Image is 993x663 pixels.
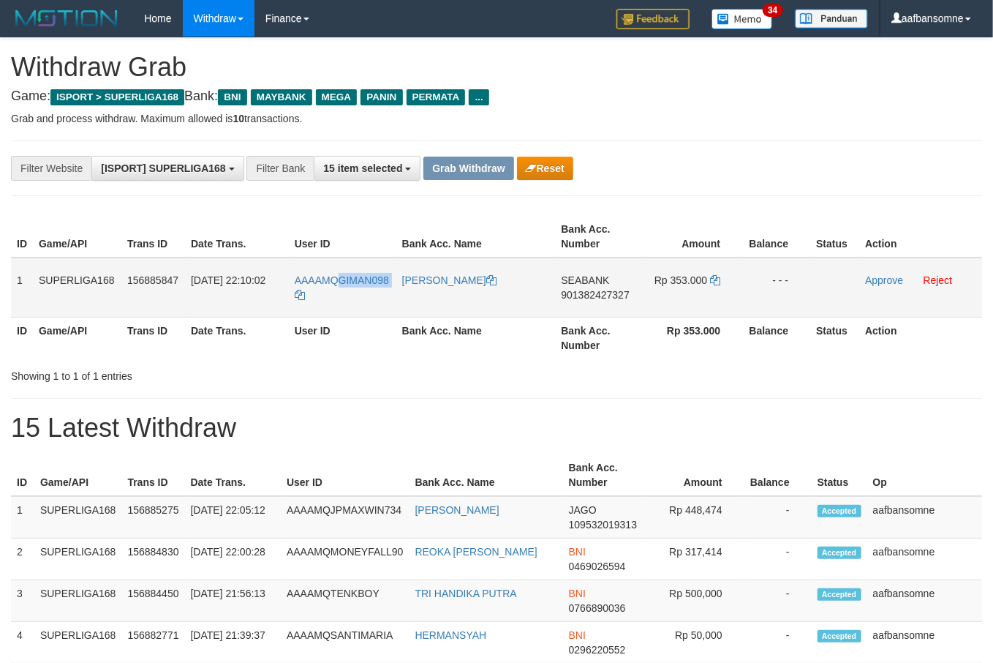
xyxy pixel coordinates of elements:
[11,7,122,29] img: MOTION_logo.png
[569,644,626,656] span: Copy 0296220552 to clipboard
[569,519,637,531] span: Copy 109532019313 to clipboard
[281,496,409,539] td: AAAAMQJPMAXWIN734
[50,89,184,105] span: ISPORT > SUPERLIGA168
[185,317,289,359] th: Date Trans.
[569,561,626,572] span: Copy 0469026594 to clipboard
[34,454,122,496] th: Game/API
[569,629,586,641] span: BNI
[818,630,861,643] span: Accepted
[867,496,982,539] td: aafbansomne
[647,454,744,496] th: Amount
[415,629,487,641] a: HERMANSYAH
[91,156,243,181] button: [ISPORT] SUPERLIGA168
[407,89,466,105] span: PERMATA
[818,505,861,517] span: Accepted
[121,580,184,622] td: 156884450
[616,9,690,29] img: Feedback.jpg
[185,580,282,622] td: [DATE] 21:56:13
[641,317,742,359] th: Rp 353.000
[289,216,396,258] th: User ID
[289,317,396,359] th: User ID
[859,317,982,359] th: Action
[517,157,573,180] button: Reset
[11,258,33,318] td: 1
[281,539,409,580] td: AAAAMQMONEYFALL90
[314,156,420,181] button: 15 item selected
[818,588,861,601] span: Accepted
[295,274,389,286] span: AAAAMQGIMAN098
[185,496,282,539] td: [DATE] 22:05:12
[561,274,609,286] span: SEABANK
[818,547,861,559] span: Accepted
[101,162,225,174] span: [ISPORT] SUPERLIGA168
[654,274,707,286] span: Rp 353.000
[295,274,389,301] a: AAAAMQGIMAN098
[191,274,265,286] span: [DATE] 22:10:02
[34,539,122,580] td: SUPERLIGA168
[11,496,34,539] td: 1
[11,156,91,181] div: Filter Website
[744,496,812,539] td: -
[415,504,499,516] a: [PERSON_NAME]
[865,274,903,286] a: Approve
[185,539,282,580] td: [DATE] 22:00:28
[469,89,488,105] span: ...
[812,454,867,496] th: Status
[33,216,121,258] th: Game/API
[763,4,782,17] span: 34
[121,539,184,580] td: 156884830
[11,216,33,258] th: ID
[569,602,626,614] span: Copy 0766890036 to clipboard
[409,454,563,496] th: Bank Acc. Name
[744,454,812,496] th: Balance
[859,216,982,258] th: Action
[810,216,859,258] th: Status
[561,289,629,301] span: Copy 901382427327 to clipboard
[415,588,517,599] a: TRI HANDIKA PUTRA
[11,413,982,443] h1: 15 Latest Withdraw
[11,111,982,126] p: Grab and process withdraw. Maximum allowed is transactions.
[924,274,953,286] a: Reject
[316,89,358,105] span: MEGA
[127,274,178,286] span: 156885847
[867,580,982,622] td: aafbansomne
[396,216,556,258] th: Bank Acc. Name
[11,53,982,82] h1: Withdraw Grab
[647,539,744,580] td: Rp 317,414
[33,258,121,318] td: SUPERLIGA168
[11,89,982,104] h4: Game: Bank:
[641,216,742,258] th: Amount
[233,113,244,124] strong: 10
[323,162,402,174] span: 15 item selected
[710,274,720,286] a: Copy 353000 to clipboard
[33,317,121,359] th: Game/API
[185,454,282,496] th: Date Trans.
[360,89,402,105] span: PANIN
[121,454,184,496] th: Trans ID
[569,504,597,516] span: JAGO
[11,317,33,359] th: ID
[11,580,34,622] td: 3
[563,454,647,496] th: Bank Acc. Number
[867,454,982,496] th: Op
[121,317,185,359] th: Trans ID
[555,216,641,258] th: Bank Acc. Number
[11,454,34,496] th: ID
[281,454,409,496] th: User ID
[121,216,185,258] th: Trans ID
[11,363,403,383] div: Showing 1 to 1 of 1 entries
[246,156,314,181] div: Filter Bank
[795,9,868,29] img: panduan.png
[744,539,812,580] td: -
[423,157,513,180] button: Grab Withdraw
[402,274,496,286] a: [PERSON_NAME]
[121,496,184,539] td: 156885275
[34,580,122,622] td: SUPERLIGA168
[281,580,409,622] td: AAAAMQTENKBOY
[647,496,744,539] td: Rp 448,474
[647,580,744,622] td: Rp 500,000
[415,546,537,558] a: REOKA [PERSON_NAME]
[11,539,34,580] td: 2
[34,496,122,539] td: SUPERLIGA168
[555,317,641,359] th: Bank Acc. Number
